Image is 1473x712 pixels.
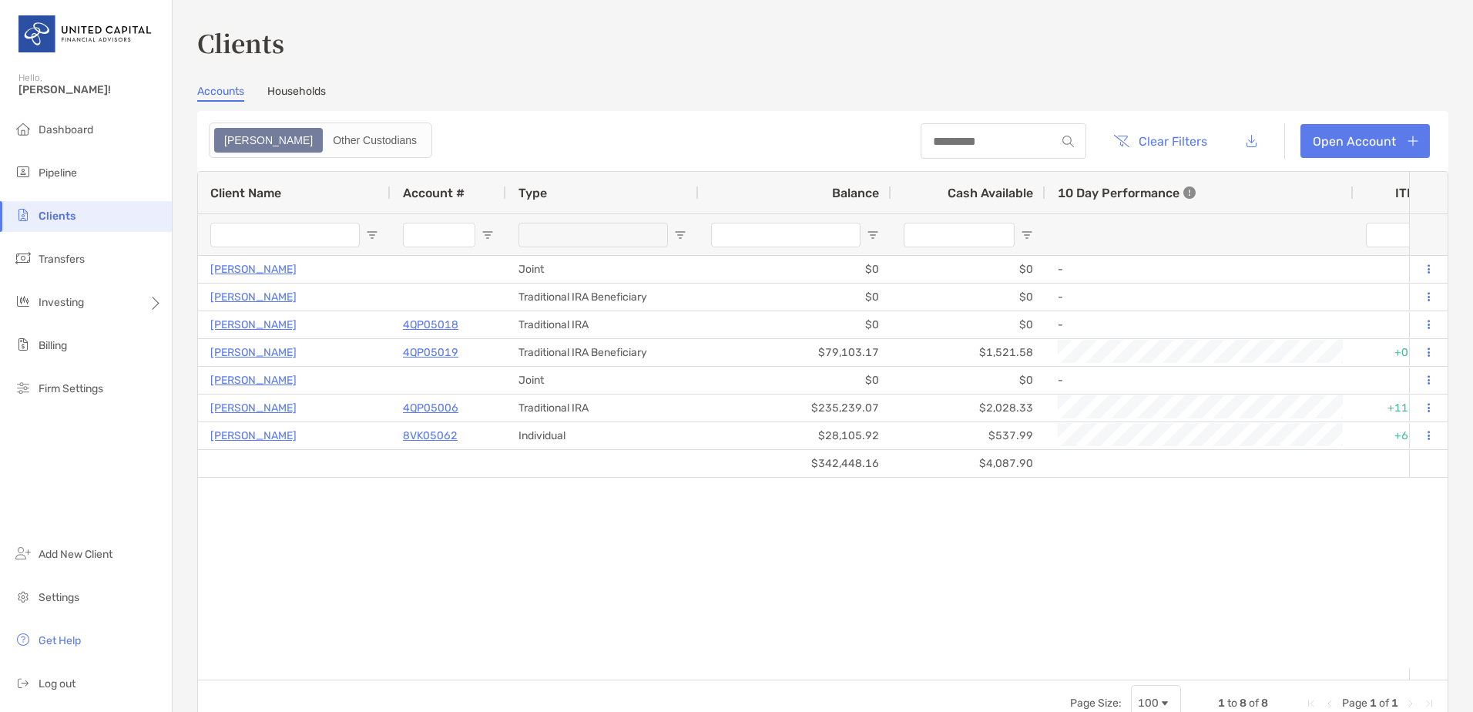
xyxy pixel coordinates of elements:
[210,186,281,200] span: Client Name
[14,673,32,692] img: logout icon
[197,85,244,102] a: Accounts
[1354,367,1446,394] div: 0%
[1354,422,1446,449] div: +6.37%
[1391,697,1398,710] span: 1
[403,343,458,362] a: 4QP05019
[1058,284,1341,310] div: -
[210,426,297,445] a: [PERSON_NAME]
[14,206,32,224] img: clients icon
[14,163,32,181] img: pipeline icon
[1070,697,1122,710] div: Page Size:
[891,256,1045,283] div: $0
[1379,697,1389,710] span: of
[891,284,1045,311] div: $0
[1423,697,1435,710] div: Last Page
[14,249,32,267] img: transfers icon
[1249,697,1259,710] span: of
[403,426,458,445] a: 8VK05062
[1227,697,1237,710] span: to
[1370,697,1377,710] span: 1
[506,256,699,283] div: Joint
[403,186,465,200] span: Account #
[832,186,879,200] span: Balance
[209,123,432,158] div: segmented control
[891,450,1045,477] div: $4,087.90
[506,422,699,449] div: Individual
[1354,256,1446,283] div: 0%
[39,296,84,309] span: Investing
[14,292,32,311] img: investing icon
[891,311,1045,338] div: $0
[267,85,326,102] a: Households
[403,315,458,334] a: 4QP05018
[210,343,297,362] a: [PERSON_NAME]
[39,634,81,647] span: Get Help
[39,166,77,180] span: Pipeline
[891,395,1045,421] div: $2,028.33
[699,256,891,283] div: $0
[481,229,494,241] button: Open Filter Menu
[324,129,425,151] div: Other Custodians
[699,284,891,311] div: $0
[506,311,699,338] div: Traditional IRA
[1342,697,1367,710] span: Page
[1058,172,1196,213] div: 10 Day Performance
[1102,124,1219,158] button: Clear Filters
[1218,697,1225,710] span: 1
[518,186,547,200] span: Type
[210,260,297,279] a: [PERSON_NAME]
[1058,312,1341,338] div: -
[1404,697,1417,710] div: Next Page
[891,367,1045,394] div: $0
[39,253,85,266] span: Transfers
[197,25,1448,60] h3: Clients
[699,339,891,366] div: $79,103.17
[39,382,103,395] span: Firm Settings
[39,591,79,604] span: Settings
[366,229,378,241] button: Open Filter Menu
[39,548,112,561] span: Add New Client
[1240,697,1247,710] span: 8
[1366,223,1415,247] input: ITD Filter Input
[39,677,75,690] span: Log out
[1058,257,1341,282] div: -
[891,422,1045,449] div: $537.99
[210,315,297,334] a: [PERSON_NAME]
[210,223,360,247] input: Client Name Filter Input
[14,119,32,138] img: dashboard icon
[948,186,1033,200] span: Cash Available
[699,395,891,421] div: $235,239.07
[18,83,163,96] span: [PERSON_NAME]!
[210,287,297,307] p: [PERSON_NAME]
[14,335,32,354] img: billing icon
[699,422,891,449] div: $28,105.92
[711,223,861,247] input: Balance Filter Input
[14,544,32,563] img: add_new_client icon
[891,339,1045,366] div: $1,521.58
[1021,229,1033,241] button: Open Filter Menu
[210,371,297,390] a: [PERSON_NAME]
[1354,339,1446,366] div: +0.14%
[39,210,75,223] span: Clients
[1305,697,1317,710] div: First Page
[867,229,879,241] button: Open Filter Menu
[210,398,297,418] a: [PERSON_NAME]
[14,630,32,649] img: get-help icon
[506,339,699,366] div: Traditional IRA Beneficiary
[699,450,891,477] div: $342,448.16
[39,339,67,352] span: Billing
[1354,395,1446,421] div: +11.56%
[403,398,458,418] a: 4QP05006
[1395,186,1434,200] div: ITD
[403,223,475,247] input: Account # Filter Input
[699,311,891,338] div: $0
[506,284,699,311] div: Traditional IRA Beneficiary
